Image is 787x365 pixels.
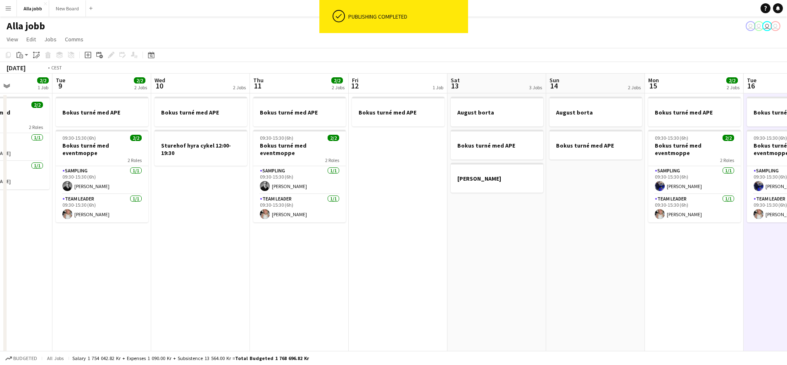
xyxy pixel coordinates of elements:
h1: Alla jobb [7,20,45,32]
button: New Board [49,0,86,17]
app-card-role: Sampling1/109:30-15:30 (6h)[PERSON_NAME] [253,166,346,194]
span: Jobs [44,36,57,43]
div: 2 Jobs [628,84,641,91]
app-user-avatar: August Löfgren [762,21,772,31]
span: 09:30-15:30 (6h) [62,135,96,141]
span: 09:30-15:30 (6h) [754,135,787,141]
span: 2/2 [130,135,142,141]
app-card-role: Team Leader1/109:30-15:30 (6h)[PERSON_NAME] [648,194,741,222]
span: Tue [747,76,756,84]
app-job-card: Bokus turné med APE [549,130,642,160]
a: Comms [62,34,87,45]
h3: Bokus turné med APE [253,109,346,116]
h3: Sturehof hyra cykel 12:00-19:30 [155,142,247,157]
span: 2 Roles [325,157,339,163]
app-job-card: Bokus turné med APE [451,130,543,160]
span: Sat [451,76,460,84]
span: 16 [746,81,756,91]
app-card-role: Team Leader1/109:30-15:30 (6h)[PERSON_NAME] [253,194,346,222]
h3: Bokus turné med APE [56,109,148,116]
app-user-avatar: Hedda Lagerbielke [746,21,756,31]
h3: [PERSON_NAME] [451,175,543,182]
span: 12 [351,81,359,91]
span: 2/2 [31,102,43,108]
span: Sun [549,76,559,84]
h3: Bokus turné med eventmoppe [648,142,741,157]
h3: Bokus turné med eventmoppe [56,142,148,157]
div: Publishing completed [348,13,465,20]
app-job-card: Bokus turné med APE [253,97,346,126]
h3: August borta [451,109,543,116]
span: 2 Roles [128,157,142,163]
app-card-role: Sampling1/109:30-15:30 (6h)[PERSON_NAME] [648,166,741,194]
h3: Bokus turné med APE [648,109,741,116]
span: Edit [26,36,36,43]
app-job-card: August borta [451,97,543,126]
app-job-card: Bokus turné med APE [155,97,247,126]
h3: August borta [549,109,642,116]
app-card-role: Team Leader1/109:30-15:30 (6h)[PERSON_NAME] [56,194,148,222]
a: View [3,34,21,45]
app-user-avatar: Hedda Lagerbielke [754,21,764,31]
span: Mon [648,76,659,84]
span: Total Budgeted 1 768 696.82 kr [235,355,309,361]
div: [DATE] [7,64,26,72]
app-job-card: Bokus turné med APE [352,97,445,126]
app-job-card: 09:30-15:30 (6h)2/2Bokus turné med eventmoppe2 RolesSampling1/109:30-15:30 (6h)[PERSON_NAME]Team ... [56,130,148,222]
span: 14 [548,81,559,91]
app-job-card: 09:30-15:30 (6h)2/2Bokus turné med eventmoppe2 RolesSampling1/109:30-15:30 (6h)[PERSON_NAME]Team ... [648,130,741,222]
div: 1 Job [433,84,443,91]
span: 09:30-15:30 (6h) [655,135,688,141]
app-job-card: 09:30-15:30 (6h)2/2Bokus turné med eventmoppe2 RolesSampling1/109:30-15:30 (6h)[PERSON_NAME]Team ... [253,130,346,222]
span: Comms [65,36,83,43]
span: 2/2 [37,77,49,83]
app-card-role: Sampling1/109:30-15:30 (6h)[PERSON_NAME] [56,166,148,194]
h3: Bokus turné med APE [549,142,642,149]
div: 2 Jobs [233,84,246,91]
span: 2 Roles [29,124,43,130]
span: 2/2 [726,77,738,83]
app-job-card: Sturehof hyra cykel 12:00-19:30 [155,130,247,166]
span: 9 [55,81,65,91]
span: 13 [449,81,460,91]
span: 2/2 [134,77,145,83]
h3: Bokus turné med APE [352,109,445,116]
div: 2 Jobs [727,84,739,91]
a: Jobs [41,34,60,45]
h3: Bokus turné med APE [451,142,543,149]
span: 2/2 [328,135,339,141]
app-job-card: [PERSON_NAME] [451,163,543,193]
span: 2/2 [331,77,343,83]
div: Salary 1 754 042.82 kr + Expenses 1 090.00 kr + Subsistence 13 564.00 kr = [72,355,309,361]
div: 2 Jobs [332,84,345,91]
span: 15 [647,81,659,91]
button: Alla jobb [17,0,49,17]
span: Fri [352,76,359,84]
span: 09:30-15:30 (6h) [260,135,293,141]
span: Wed [155,76,165,84]
h3: Bokus turné med eventmoppe [253,142,346,157]
span: 2/2 [723,135,734,141]
div: 1 Job [38,84,48,91]
span: 2 Roles [720,157,734,163]
app-user-avatar: Stina Dahl [770,21,780,31]
div: 2 Jobs [134,84,147,91]
a: Edit [23,34,39,45]
span: 10 [153,81,165,91]
span: 11 [252,81,264,91]
button: Budgeted [4,354,38,363]
span: Budgeted [13,355,37,361]
app-job-card: Bokus turné med APE [648,97,741,126]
